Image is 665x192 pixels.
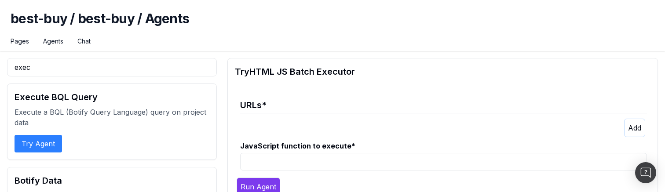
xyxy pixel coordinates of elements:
[624,119,645,137] button: Add
[15,174,209,187] h2: Botify Data
[240,92,647,113] legend: URLs
[635,162,656,183] div: Open Intercom Messenger
[15,107,209,128] p: Execute a BQL (Botify Query Language) query on project data
[11,37,29,46] a: Pages
[240,141,647,151] label: JavaScript function to execute
[7,58,217,76] input: Search agents...
[11,11,654,37] h1: best-buy / best-buy / Agents
[43,37,63,46] a: Agents
[235,65,650,78] h2: Try HTML JS Batch Executor
[15,135,62,152] button: Try Agent
[77,37,91,46] a: Chat
[15,91,209,103] h2: Execute BQL Query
